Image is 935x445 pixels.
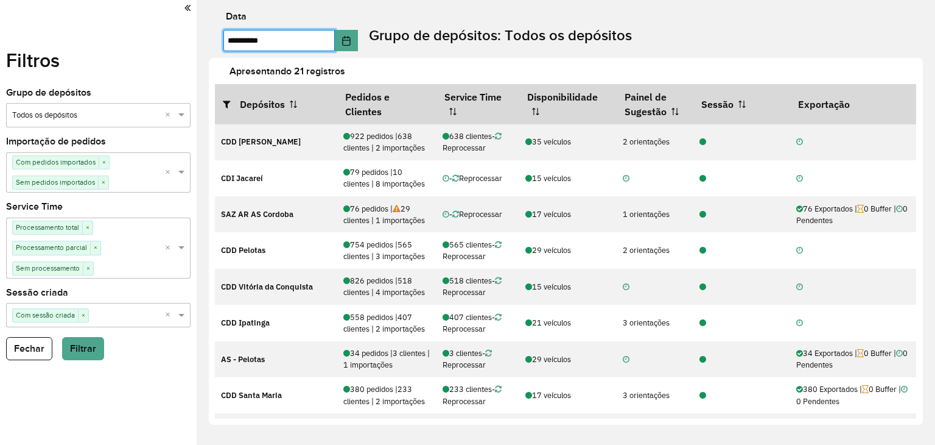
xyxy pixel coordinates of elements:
[13,156,99,168] span: Com pedidos importados
[699,319,706,327] i: 1254430 - 558 pedidos
[343,130,430,154] div: 922 pedidos | 638 clientes | 2 importações
[221,354,265,365] strong: AS - Pelotas
[443,384,492,394] span: 233 clientes
[525,173,610,184] div: 15 veículos
[443,348,492,370] span: - Reprocessar
[623,283,629,291] i: Não realizada
[525,354,610,365] div: 29 veículos
[221,245,265,255] strong: CDD Pelotas
[443,131,492,141] span: 638 clientes
[343,311,430,335] div: 558 pedidos | 407 clientes | 2 importações
[6,285,68,300] label: Sessão criada
[221,209,293,219] strong: SAZ AR AS Cordoba
[699,138,706,146] i: 1254443 - 922 pedidos
[83,263,93,275] span: ×
[525,317,610,329] div: 21 veículos
[449,209,502,219] span: - Reprocessar
[221,137,301,147] strong: CDD [PERSON_NAME]
[343,347,430,371] div: 34 pedidos | 3 clientes | 1 importações
[6,46,60,75] label: Filtros
[525,208,610,220] div: 17 veículos
[699,247,706,255] i: 1254440 - 755 pedidos
[343,275,430,298] div: 826 pedidos | 518 clientes | 4 importações
[519,84,616,124] th: Disponibilidade
[165,166,175,179] span: Clear all
[165,242,175,255] span: Clear all
[337,84,436,124] th: Pedidos e Clientes
[13,309,78,321] span: Com sessão criada
[90,242,100,254] span: ×
[699,211,706,219] i: 1254384 - 76 pedidos
[623,390,687,401] div: 3 orientações
[215,84,337,124] th: Depósitos
[796,203,910,226] div: 76 Exportados | 0 Buffer |
[623,208,687,220] div: 1 orientações
[443,211,449,219] i: Não realizada
[221,282,313,292] strong: CDD Vitória da Conquista
[443,276,492,286] span: 518 clientes
[13,221,82,233] span: Processamento total
[443,240,492,250] span: 565 clientes
[623,175,629,183] i: Não realizada
[796,138,803,146] i: Não realizada
[623,136,687,148] div: 2 orientações
[525,136,610,148] div: 35 veículos
[443,312,492,322] span: 407 clientes
[525,281,610,293] div: 15 veículos
[449,173,502,183] span: - Reprocessar
[436,84,519,124] th: Service Time
[790,84,916,124] th: Exportação
[223,99,240,109] i: Abrir/fechar filtros
[796,384,908,406] span: 0 Pendentes
[221,318,270,328] strong: CDD Ipatinga
[699,356,706,364] i: 1254428 - 34 pedidos
[6,199,63,214] label: Service Time
[226,9,247,24] label: Data
[796,204,908,226] span: 0 Pendentes
[99,157,109,169] span: ×
[343,203,430,226] div: 76 pedidos | 29 clientes | 1 importações
[165,109,175,122] span: Clear all
[443,276,502,297] span: - Reprocessar
[165,309,175,322] span: Clear all
[6,337,52,360] button: Fechar
[693,84,790,124] th: Sessão
[796,175,803,183] i: Não realizada
[98,177,108,189] span: ×
[796,247,803,255] i: Não realizada
[443,312,502,334] span: - Reprocessar
[525,244,610,256] div: 29 veículos
[443,131,502,153] span: - Reprocessar
[343,166,430,190] div: 79 pedidos | 10 clientes | 8 importações
[623,317,687,329] div: 3 orientações
[6,134,106,149] label: Importação de pedidos
[443,175,449,183] i: Não realizada
[343,383,430,407] div: 380 pedidos | 233 clientes | 2 importações
[369,24,632,46] label: Grupo de depósitos: Todos os depósitos
[796,383,910,407] div: 380 Exportados | 0 Buffer |
[335,30,358,51] button: Choose Date
[13,176,98,188] span: Sem pedidos importados
[443,384,502,406] span: - Reprocessar
[343,239,430,262] div: 754 pedidos | 565 clientes | 3 importações
[699,283,706,291] i: 1254438 - 826 pedidos
[616,84,693,124] th: Painel de Sugestão
[796,348,908,370] span: 0 Pendentes
[796,283,803,291] i: Não realizada
[78,310,88,322] span: ×
[13,262,83,274] span: Sem processamento
[221,390,282,400] strong: CDD Santa Maria
[623,244,687,256] div: 2 orientações
[62,337,104,360] button: Filtrar
[13,241,90,254] span: Processamento parcial
[525,390,610,401] div: 17 veículos
[699,392,706,400] i: 1254340 - 380 pedidos
[796,319,803,327] i: Não realizada
[221,173,263,183] strong: CDI Jacareí
[623,356,629,364] i: Não realizada
[796,347,910,371] div: 34 Exportados | 0 Buffer |
[82,222,93,234] span: ×
[699,175,706,183] i: 1254446 - 80 pedidos
[6,85,91,100] label: Grupo de depósitos
[443,348,482,358] span: 3 clientes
